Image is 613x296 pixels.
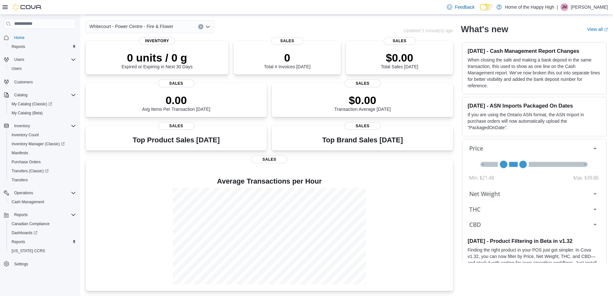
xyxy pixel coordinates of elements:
span: Reports [9,43,76,51]
span: Manifests [12,150,28,156]
button: Clear input [198,24,203,29]
span: Home [12,33,76,42]
a: Users [9,65,24,72]
a: [US_STATE] CCRS [9,247,48,255]
span: Settings [12,260,76,268]
button: Users [1,55,79,64]
div: Avg Items Per Transaction [DATE] [142,94,210,112]
button: Inventory Count [6,130,79,139]
button: Reports [12,211,30,219]
span: Users [9,65,76,72]
span: Cash Management [12,199,44,205]
span: Inventory Count [9,131,76,139]
p: [PERSON_NAME] [571,3,608,11]
span: Feedback [455,4,474,10]
a: Transfers [9,176,30,184]
p: 0 units / 0 g [122,51,193,64]
button: Home [1,33,79,42]
span: Inventory [139,37,175,45]
span: My Catalog (Beta) [12,110,43,116]
a: Customers [12,78,35,86]
span: Canadian Compliance [12,221,50,226]
span: Inventory [14,123,30,129]
h3: [DATE] - Product Filtering in Beta in v1.32 [468,238,601,244]
span: Reports [12,44,25,49]
h3: Top Product Sales [DATE] [133,136,219,144]
p: | [557,3,558,11]
button: [US_STATE] CCRS [6,246,79,255]
span: Inventory Manager (Classic) [12,141,65,147]
button: Open list of options [205,24,210,29]
p: 0 [264,51,310,64]
span: Sales [345,122,381,130]
button: Users [6,64,79,73]
button: Inventory [1,121,79,130]
p: Updated 1 minute(s) ago [404,28,453,33]
div: Expired or Expiring in Next 30 Days [122,51,193,69]
div: Total Sales [DATE] [381,51,418,69]
p: When closing the safe and making a bank deposit in the same transaction, this used to show as one... [468,57,601,89]
a: Transfers (Classic) [9,167,51,175]
span: Home [14,35,24,40]
button: Reports [1,210,79,219]
span: Sales [158,122,194,130]
button: Operations [1,188,79,197]
a: My Catalog (Beta) [9,109,45,117]
span: Reports [12,239,25,244]
button: My Catalog (Beta) [6,109,79,118]
div: Jessica Manuel [561,3,568,11]
span: Purchase Orders [12,159,41,165]
p: Home of the Happy High [505,3,554,11]
p: $0.00 [381,51,418,64]
span: Users [12,66,22,71]
a: Feedback [444,1,477,14]
span: Users [14,57,24,62]
button: Cash Management [6,197,79,206]
button: Transfers [6,176,79,185]
button: Manifests [6,148,79,158]
button: Purchase Orders [6,158,79,167]
span: Reports [12,211,76,219]
span: Purchase Orders [9,158,76,166]
h4: Average Transactions per Hour [91,177,448,185]
button: Users [12,56,27,63]
a: Inventory Manager (Classic) [6,139,79,148]
span: Transfers (Classic) [9,167,76,175]
span: Washington CCRS [9,247,76,255]
a: Inventory Count [9,131,42,139]
a: Manifests [9,149,31,157]
a: Dashboards [6,228,79,237]
h3: [DATE] - Cash Management Report Changes [468,48,601,54]
button: Settings [1,259,79,269]
p: If you are using the Ontario ASN format, the ASN Import in purchase orders will now automatically... [468,111,601,131]
h3: [DATE] - ASN Imports Packaged On Dates [468,102,601,109]
a: Settings [12,260,31,268]
h2: What's new [461,24,508,34]
span: Users [12,56,76,63]
p: Finding the right product in your POS just got simpler. In Cova v1.32, you can now filter by Pric... [468,247,601,279]
span: [US_STATE] CCRS [12,248,45,253]
a: Purchase Orders [9,158,43,166]
button: Canadian Compliance [6,219,79,228]
span: Manifests [9,149,76,157]
span: Dashboards [12,230,37,235]
span: Cash Management [9,198,76,206]
nav: Complex example [4,30,76,285]
a: Reports [9,43,28,51]
span: JM [562,3,567,11]
a: Canadian Compliance [9,220,52,228]
span: Customers [12,78,76,86]
button: Catalog [1,91,79,100]
svg: External link [604,28,608,32]
a: My Catalog (Classic) [6,100,79,109]
button: Reports [6,42,79,51]
span: Inventory Count [12,132,39,138]
input: Dark Mode [480,4,493,11]
span: Transfers [9,176,76,184]
span: Catalog [12,91,76,99]
span: Customers [14,80,33,85]
div: Total # Invoices [DATE] [264,51,310,69]
a: View allExternal link [587,27,608,32]
a: Home [12,34,27,42]
span: Dashboards [9,229,76,237]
